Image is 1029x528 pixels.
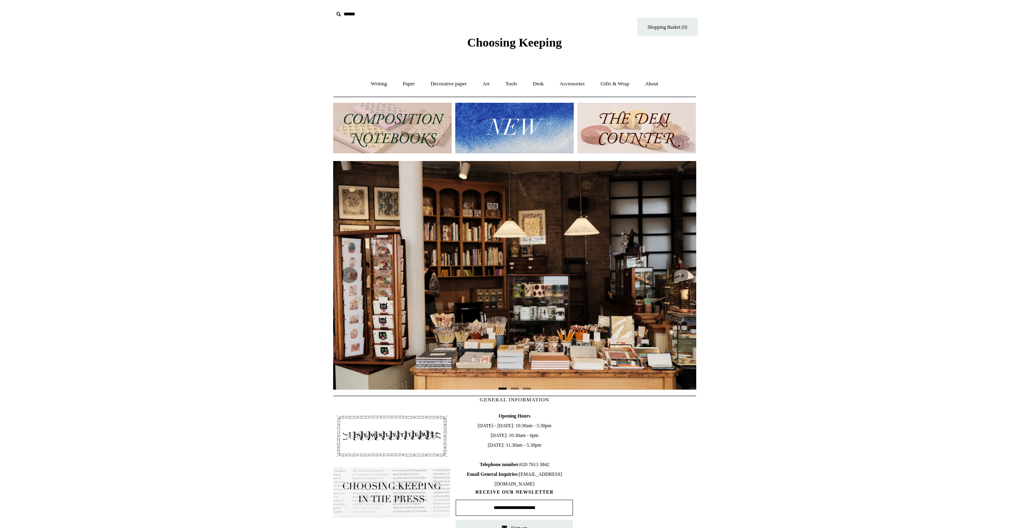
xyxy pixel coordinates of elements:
[498,73,524,95] a: Tools
[518,462,520,467] b: :
[475,73,497,95] a: Art
[333,468,450,518] img: pf-635a2b01-aa89-4342-bbcd-4371b60f588c--In-the-press-Button_1200x.jpg
[638,73,666,95] a: About
[456,411,573,489] span: [DATE] - [DATE]: 10:30am - 5:30pm [DATE]: 10.30am - 6pm [DATE]: 11.30am - 5.30pm 020 7613 3842
[637,18,698,36] a: Shopping Basket (0)
[672,267,688,283] button: Next
[467,42,562,48] a: Choosing Keeping
[423,73,474,95] a: Decorative paper
[333,411,450,461] img: pf-4db91bb9--1305-Newsletter-Button_1200x.jpg
[499,413,530,419] b: Opening Hours
[455,103,574,153] img: New.jpg__PID:f73bdf93-380a-4a35-bcfe-7823039498e1
[511,388,519,390] button: Page 2
[523,388,531,390] button: Page 3
[467,471,562,487] span: [EMAIL_ADDRESS][DOMAIN_NAME]
[480,397,549,403] span: GENERAL INFORMATION
[577,103,696,153] img: The Deli Counter
[456,489,573,496] span: RECEIVE OUR NEWSLETTER
[593,73,636,95] a: Gifts & Wrap
[467,471,519,477] b: Email General Inquiries:
[395,73,422,95] a: Paper
[333,103,452,153] img: 202302 Composition ledgers.jpg__PID:69722ee6-fa44-49dd-a067-31375e5d54ec
[526,73,551,95] a: Desk
[341,267,357,283] button: Previous
[499,388,507,390] button: Page 1
[480,462,520,467] b: Telephone number
[333,161,696,389] img: 20250131 INSIDE OF THE SHOP.jpg__PID:b9484a69-a10a-4bde-9e8d-1408d3d5e6ad
[552,73,592,95] a: Accessories
[467,36,562,49] span: Choosing Keeping
[363,73,394,95] a: Writing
